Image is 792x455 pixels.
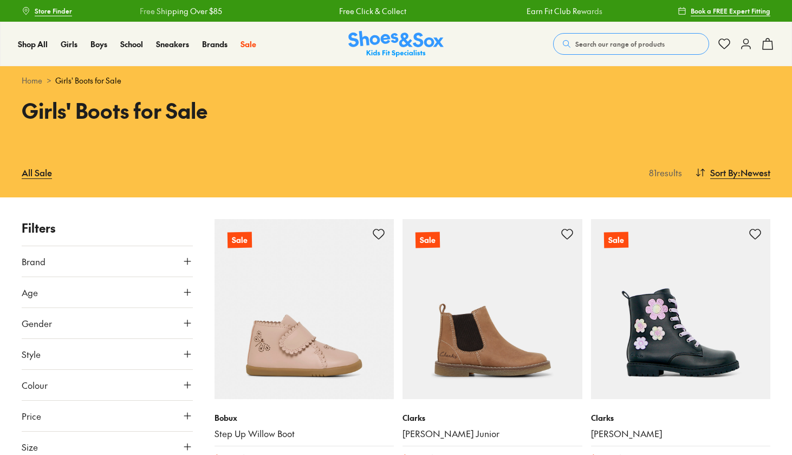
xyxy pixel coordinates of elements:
[22,286,38,299] span: Age
[553,33,709,55] button: Search our range of products
[202,39,228,49] span: Brands
[140,5,222,17] a: Free Shipping Over $85
[603,232,628,248] p: Sale
[35,6,72,16] span: Store Finder
[22,75,770,86] div: >
[18,39,48,49] span: Shop All
[22,219,193,237] p: Filters
[348,31,444,57] a: Shoes & Sox
[403,412,582,424] p: Clarks
[215,428,394,440] a: Step Up Willow Boot
[156,39,189,49] span: Sneakers
[22,161,52,184] a: All Sale
[691,6,770,16] span: Book a FREE Expert Fitting
[22,308,193,338] button: Gender
[120,39,143,50] a: School
[695,161,770,184] button: Sort By:Newest
[22,401,193,431] button: Price
[18,39,48,50] a: Shop All
[22,255,46,268] span: Brand
[339,5,406,17] a: Free Click & Collect
[22,277,193,307] button: Age
[90,39,107,49] span: Boys
[61,39,77,50] a: Girls
[22,370,193,400] button: Colour
[591,219,771,399] a: Sale
[55,75,121,86] span: Girls' Boots for Sale
[120,39,143,49] span: School
[710,166,738,179] span: Sort By
[22,440,38,453] span: Size
[156,39,189,50] a: Sneakers
[403,219,582,399] a: Sale
[22,246,193,277] button: Brand
[22,339,193,369] button: Style
[215,412,394,424] p: Bobux
[241,39,256,50] a: Sale
[22,95,383,126] h1: Girls' Boots for Sale
[678,1,770,21] a: Book a FREE Expert Fitting
[591,412,771,424] p: Clarks
[22,379,48,392] span: Colour
[227,232,251,248] p: Sale
[575,39,665,49] span: Search our range of products
[22,317,52,330] span: Gender
[22,1,72,21] a: Store Finder
[416,232,440,248] p: Sale
[645,166,682,179] p: 81 results
[90,39,107,50] a: Boys
[22,75,42,86] a: Home
[215,219,394,399] a: Sale
[202,39,228,50] a: Brands
[61,39,77,49] span: Girls
[22,409,41,422] span: Price
[527,5,602,17] a: Earn Fit Club Rewards
[738,166,770,179] span: : Newest
[348,31,444,57] img: SNS_Logo_Responsive.svg
[241,39,256,49] span: Sale
[22,348,41,361] span: Style
[403,428,582,440] a: [PERSON_NAME] Junior
[591,428,771,440] a: [PERSON_NAME]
